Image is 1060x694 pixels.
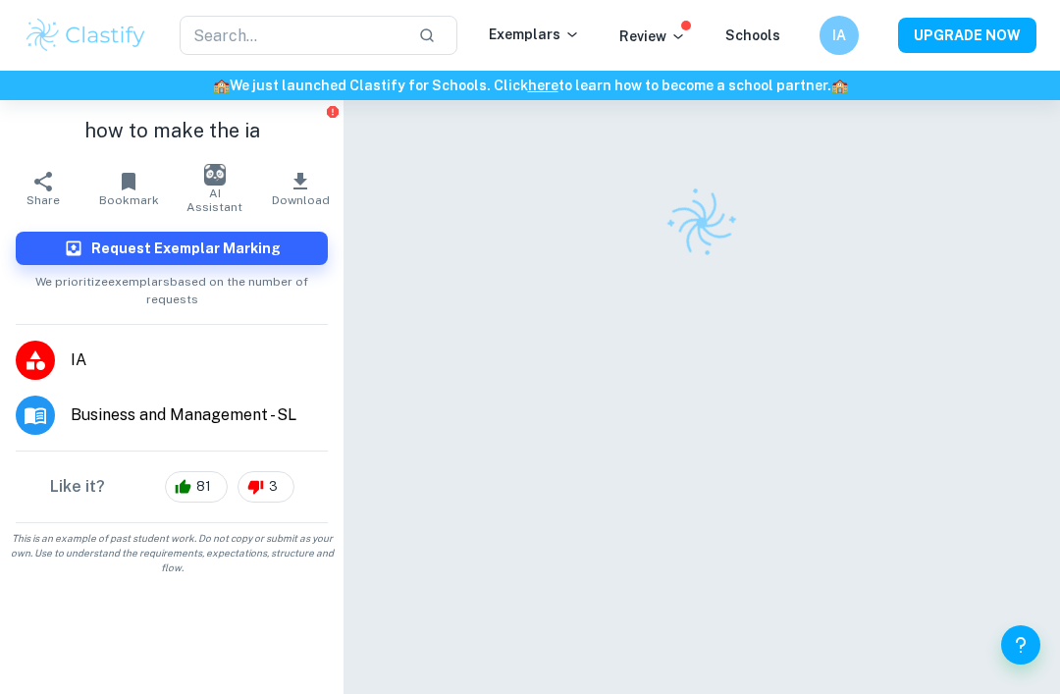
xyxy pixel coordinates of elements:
[86,161,173,216] button: Bookmark
[24,16,148,55] img: Clastify logo
[898,18,1036,53] button: UPGRADE NOW
[204,164,226,186] img: AI Assistant
[16,265,328,308] span: We prioritize exemplars based on the number of requests
[71,348,328,372] span: IA
[725,27,780,43] a: Schools
[91,238,281,259] h6: Request Exemplar Marking
[258,161,344,216] button: Download
[272,193,330,207] span: Download
[180,16,403,55] input: Search...
[213,78,230,93] span: 🏫
[820,16,859,55] button: IA
[258,477,289,497] span: 3
[325,104,340,119] button: Report issue
[4,75,1056,96] h6: We just launched Clastify for Schools. Click to learn how to become a school partner.
[238,471,294,503] div: 3
[831,78,848,93] span: 🏫
[8,531,336,575] span: This is an example of past student work. Do not copy or submit as your own. Use to understand the...
[654,175,750,271] img: Clastify logo
[165,471,228,503] div: 81
[172,161,258,216] button: AI Assistant
[16,116,328,145] h1: how to make the ia
[50,475,105,499] h6: Like it?
[26,193,60,207] span: Share
[184,187,246,214] span: AI Assistant
[828,25,851,46] h6: IA
[528,78,558,93] a: here
[619,26,686,47] p: Review
[185,477,222,497] span: 81
[489,24,580,45] p: Exemplars
[16,232,328,265] button: Request Exemplar Marking
[1001,625,1040,665] button: Help and Feedback
[71,403,328,427] span: Business and Management - SL
[99,193,159,207] span: Bookmark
